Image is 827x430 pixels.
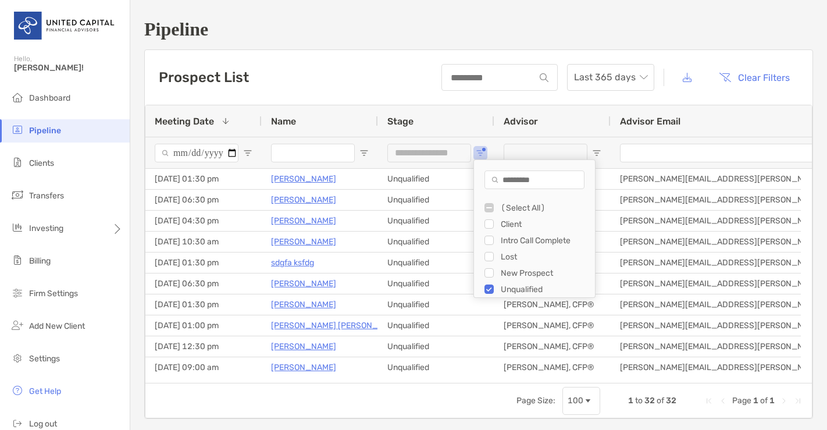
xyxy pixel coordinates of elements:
[145,315,262,336] div: [DATE] 01:00 pm
[378,211,494,231] div: Unqualified
[732,396,751,406] span: Page
[271,318,470,333] a: [PERSON_NAME] [PERSON_NAME] [PERSON_NAME]
[378,232,494,252] div: Unqualified
[29,321,85,331] span: Add New Client
[271,234,336,249] a: [PERSON_NAME]
[378,315,494,336] div: Unqualified
[145,336,262,357] div: [DATE] 12:30 pm
[628,396,633,406] span: 1
[145,357,262,378] div: [DATE] 09:00 am
[159,69,249,86] h3: Prospect List
[494,336,611,357] div: [PERSON_NAME], CFP®
[574,65,647,90] span: Last 365 days
[387,116,413,127] span: Stage
[504,116,538,127] span: Advisor
[145,169,262,189] div: [DATE] 01:30 pm
[29,158,54,168] span: Clients
[562,387,600,415] div: Page Size
[718,396,728,406] div: Previous Page
[14,63,123,73] span: [PERSON_NAME]!
[144,19,813,40] h1: Pipeline
[10,383,24,397] img: get-help icon
[666,396,676,406] span: 32
[568,396,583,406] div: 100
[145,211,262,231] div: [DATE] 04:30 pm
[592,148,601,158] button: Open Filter Menu
[644,396,655,406] span: 32
[516,396,555,406] div: Page Size:
[501,219,588,229] div: Client
[271,297,336,312] a: [PERSON_NAME]
[474,200,595,297] div: Filter List
[29,93,70,103] span: Dashboard
[271,276,336,291] a: [PERSON_NAME]
[378,336,494,357] div: Unqualified
[29,126,61,136] span: Pipeline
[10,318,24,332] img: add_new_client icon
[29,289,78,298] span: Firm Settings
[540,73,548,82] img: input icon
[635,396,643,406] span: to
[657,396,664,406] span: of
[501,236,588,246] div: Intro Call Complete
[145,294,262,315] div: [DATE] 01:30 pm
[271,214,336,228] a: [PERSON_NAME]
[476,148,485,158] button: Open Filter Menu
[378,357,494,378] div: Unqualified
[271,193,336,207] a: [PERSON_NAME]
[793,396,803,406] div: Last Page
[378,273,494,294] div: Unqualified
[753,396,758,406] span: 1
[494,357,611,378] div: [PERSON_NAME], CFP®
[620,116,680,127] span: Advisor Email
[10,221,24,234] img: investing icon
[378,169,494,189] div: Unqualified
[29,223,63,233] span: Investing
[378,253,494,273] div: Unqualified
[145,232,262,252] div: [DATE] 10:30 am
[10,90,24,104] img: dashboard icon
[271,172,336,186] a: [PERSON_NAME]
[494,315,611,336] div: [PERSON_NAME], CFP®
[501,268,588,278] div: New Prospect
[29,419,57,429] span: Log out
[145,253,262,273] div: [DATE] 01:30 pm
[473,159,596,298] div: Column Filter
[271,339,336,354] a: [PERSON_NAME]
[378,190,494,210] div: Unqualified
[271,360,336,375] a: [PERSON_NAME]
[501,252,588,262] div: Lost
[29,354,60,364] span: Settings
[155,116,214,127] span: Meeting Date
[760,396,768,406] span: of
[769,396,775,406] span: 1
[359,148,369,158] button: Open Filter Menu
[710,65,799,90] button: Clear Filters
[10,253,24,267] img: billing icon
[501,203,588,213] div: (Select All)
[271,116,296,127] span: Name
[10,351,24,365] img: settings icon
[484,170,584,189] input: Search filter values
[29,191,64,201] span: Transfers
[10,123,24,137] img: pipeline icon
[243,148,252,158] button: Open Filter Menu
[10,286,24,300] img: firm-settings icon
[378,294,494,315] div: Unqualified
[29,256,51,266] span: Billing
[10,416,24,430] img: logout icon
[155,144,238,162] input: Meeting Date Filter Input
[10,155,24,169] img: clients icon
[29,386,61,396] span: Get Help
[271,255,314,270] a: sdgfa ksfdg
